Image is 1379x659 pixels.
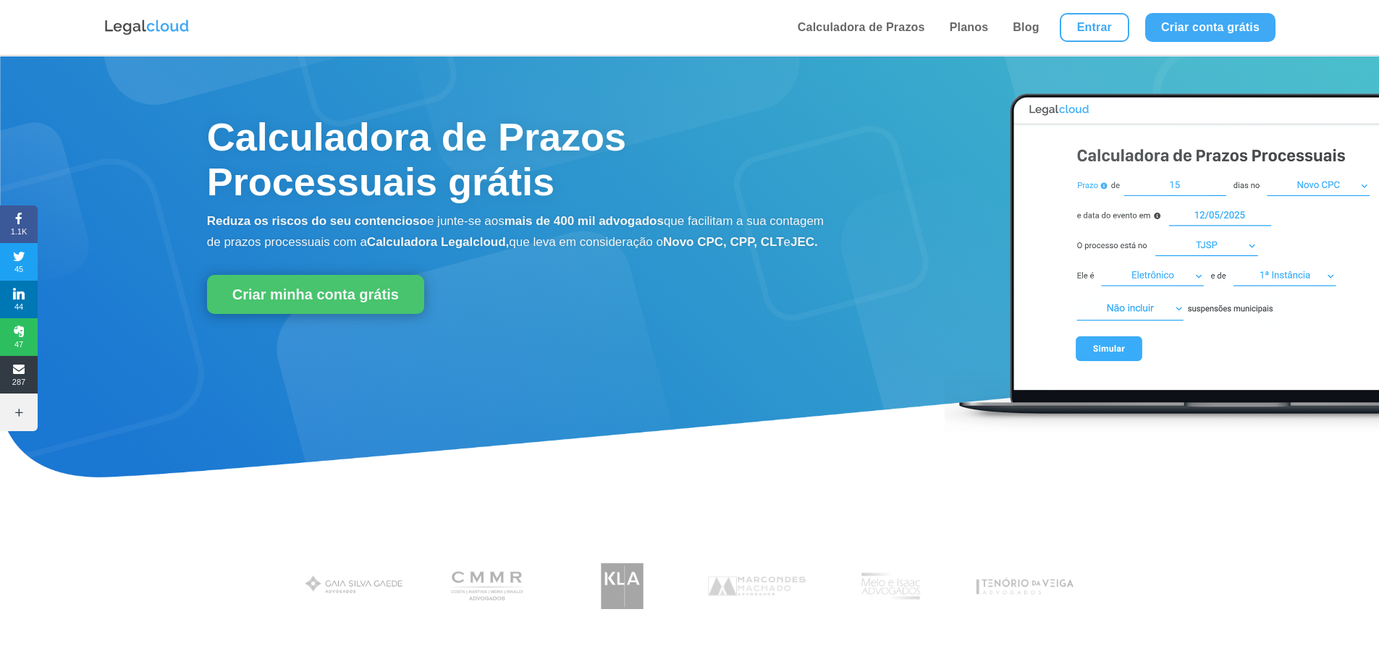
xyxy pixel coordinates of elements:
a: Criar conta grátis [1145,13,1275,42]
b: JEC. [790,235,818,249]
b: mais de 400 mil advogados [505,214,664,228]
img: Costa Martins Meira Rinaldi Advogados [433,556,544,617]
b: Calculadora Legalcloud, [367,235,510,249]
span: Calculadora de Prazos Processuais grátis [207,115,626,203]
img: Koury Lopes Advogados [567,556,678,617]
img: Marcondes Machado Advogados utilizam a Legalcloud [701,556,812,617]
img: Calculadora de Prazos Processuais Legalcloud [945,78,1379,433]
img: Gaia Silva Gaede Advogados Associados [299,556,410,617]
img: Profissionais do escritório Melo e Isaac Advogados utilizam a Legalcloud [835,556,946,617]
a: Criar minha conta grátis [207,275,424,314]
b: Reduza os riscos do seu contencioso [207,214,427,228]
img: Tenório da Veiga Advogados [969,556,1080,617]
p: e junte-se aos que facilitam a sua contagem de prazos processuais com a que leva em consideração o e [207,211,827,253]
b: Novo CPC, CPP, CLT [663,235,784,249]
img: Logo da Legalcloud [104,18,190,37]
a: Calculadora de Prazos Processuais Legalcloud [945,423,1379,435]
a: Entrar [1060,13,1129,42]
